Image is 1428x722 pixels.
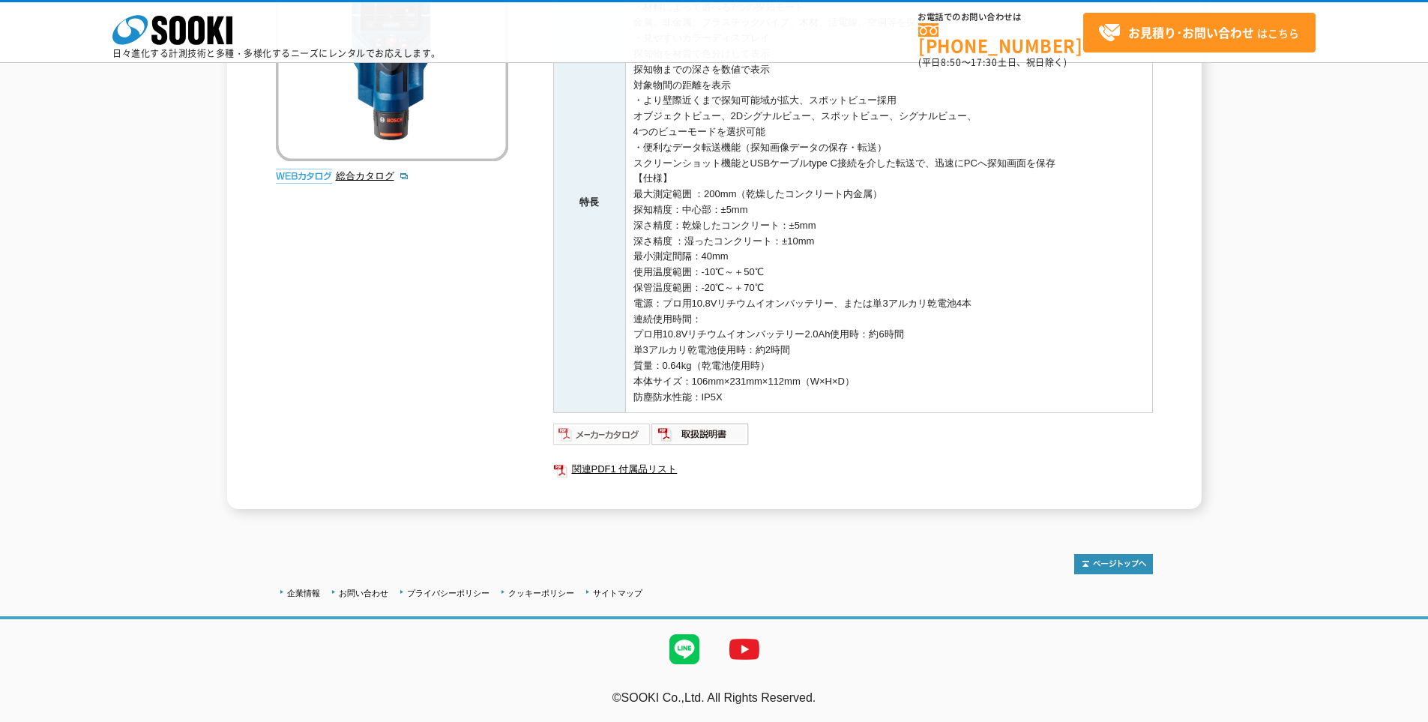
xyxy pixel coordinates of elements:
[407,589,489,598] a: プライバシーポリシー
[971,55,998,69] span: 17:30
[918,55,1067,69] span: (平日 ～ 土日、祝日除く)
[918,13,1083,22] span: お電話でのお問い合わせは
[287,589,320,598] a: 企業情報
[593,589,642,598] a: サイトマップ
[339,589,388,598] a: お問い合わせ
[508,589,574,598] a: クッキーポリシー
[941,55,962,69] span: 8:50
[651,433,750,444] a: 取扱説明書
[1074,554,1153,574] img: トップページへ
[1083,13,1316,52] a: お見積り･お問い合わせはこちら
[336,170,409,181] a: 総合カタログ
[1128,23,1254,41] strong: お見積り･お問い合わせ
[553,433,651,444] a: メーカーカタログ
[651,422,750,446] img: 取扱説明書
[918,23,1083,54] a: [PHONE_NUMBER]
[553,460,1153,479] a: 関連PDF1 付属品リスト
[654,619,714,679] img: LINE
[1370,707,1428,720] a: テストMail
[1098,22,1299,44] span: はこちら
[553,422,651,446] img: メーカーカタログ
[714,619,774,679] img: YouTube
[276,169,332,184] img: webカタログ
[112,49,441,58] p: 日々進化する計測技術と多種・多様化するニーズにレンタルでお応えします。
